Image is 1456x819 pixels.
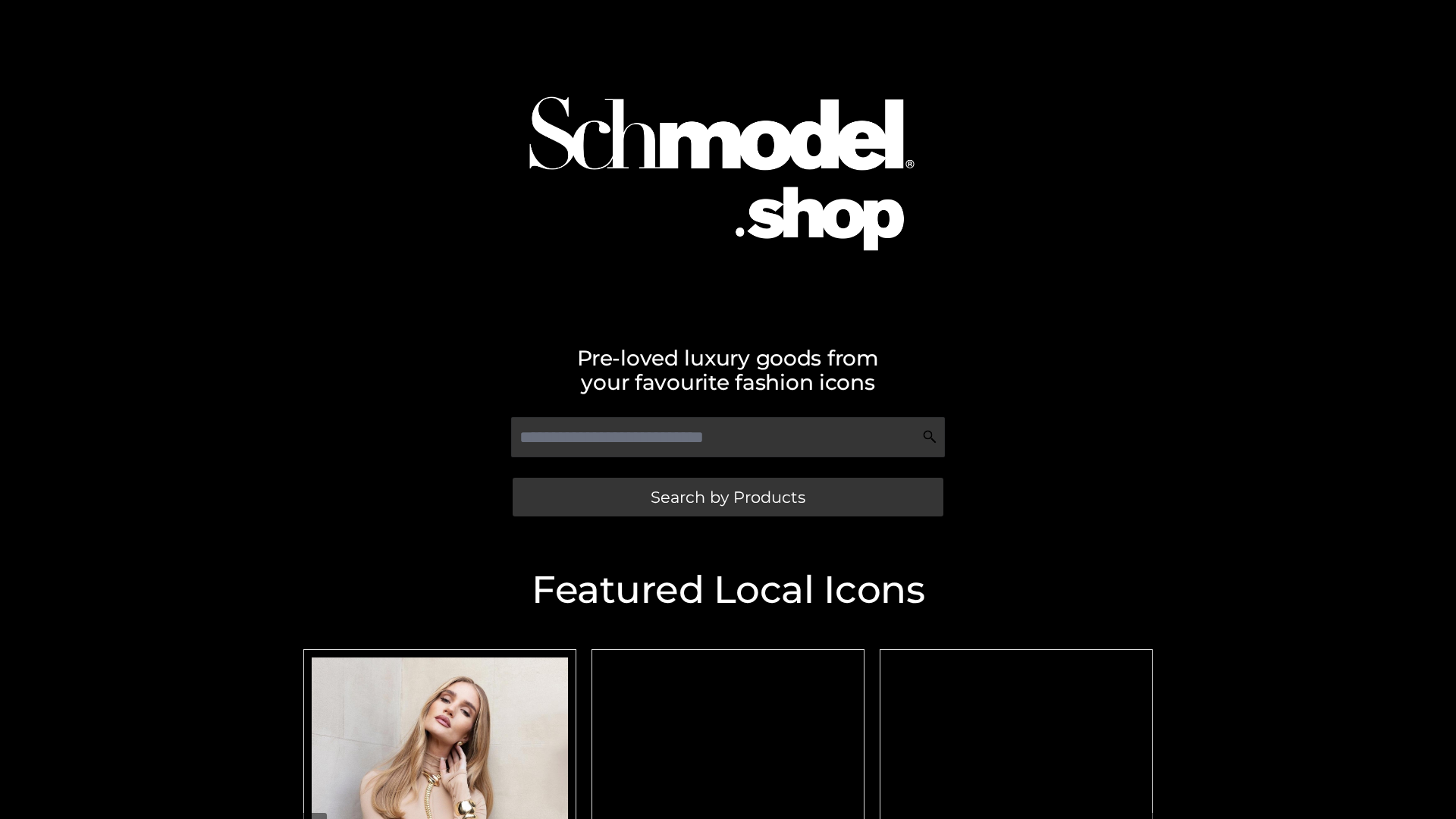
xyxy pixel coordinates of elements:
h2: Featured Local Icons​ [296,571,1160,609]
img: Search Icon [922,429,937,444]
span: Search by Products [651,489,805,505]
a: Search by Products [513,478,943,516]
h2: Pre-loved luxury goods from your favourite fashion icons [296,346,1160,394]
